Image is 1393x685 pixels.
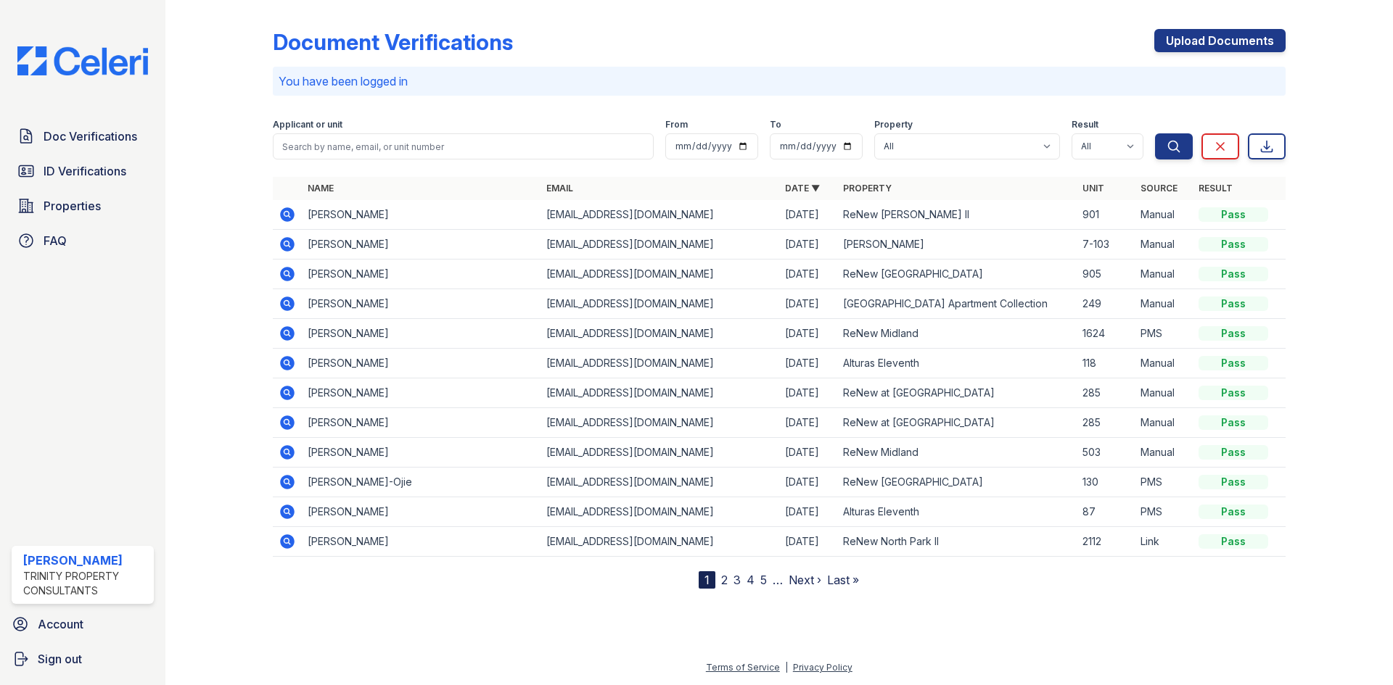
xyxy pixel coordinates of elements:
[44,232,67,249] span: FAQ
[1135,408,1193,438] td: Manual
[1072,119,1098,130] label: Result
[1077,230,1135,260] td: 7-103
[785,662,788,673] div: |
[38,650,82,668] span: Sign out
[779,527,837,557] td: [DATE]
[44,128,137,145] span: Doc Verifications
[837,200,1076,230] td: ReNew [PERSON_NAME] II
[541,378,779,408] td: [EMAIL_ADDRESS][DOMAIN_NAME]
[837,260,1076,289] td: ReNew [GEOGRAPHIC_DATA]
[1135,349,1193,378] td: Manual
[308,183,334,194] a: Name
[837,527,1076,557] td: ReNew North Park II
[1135,200,1193,230] td: Manual
[837,438,1076,468] td: ReNew Midland
[541,349,779,378] td: [EMAIL_ADDRESS][DOMAIN_NAME]
[1082,183,1104,194] a: Unit
[773,571,783,589] span: …
[837,497,1076,527] td: Alturas Eleventh
[302,349,541,378] td: [PERSON_NAME]
[6,46,160,75] img: CE_Logo_Blue-a8612792a0a2168367f1c8372b55b34899dd931a85d93a1a3d3e32e68fde9ad4.png
[302,230,541,260] td: [PERSON_NAME]
[734,573,741,587] a: 3
[1077,319,1135,349] td: 1624
[541,230,779,260] td: [EMAIL_ADDRESS][DOMAIN_NAME]
[44,162,126,180] span: ID Verifications
[1199,356,1268,370] div: Pass
[302,468,541,497] td: [PERSON_NAME]-Ojie
[1199,445,1268,460] div: Pass
[1199,386,1268,400] div: Pass
[837,378,1076,408] td: ReNew at [GEOGRAPHIC_DATA]
[779,349,837,378] td: [DATE]
[1199,415,1268,430] div: Pass
[6,644,160,673] a: Sign out
[837,408,1076,438] td: ReNew at [GEOGRAPHIC_DATA]
[837,230,1076,260] td: [PERSON_NAME]
[12,157,154,186] a: ID Verifications
[1077,200,1135,230] td: 901
[747,573,755,587] a: 4
[273,119,342,130] label: Applicant or unit
[541,260,779,289] td: [EMAIL_ADDRESS][DOMAIN_NAME]
[665,119,688,130] label: From
[779,319,837,349] td: [DATE]
[541,497,779,527] td: [EMAIL_ADDRESS][DOMAIN_NAME]
[793,662,852,673] a: Privacy Policy
[1135,438,1193,468] td: Manual
[1135,319,1193,349] td: PMS
[541,200,779,230] td: [EMAIL_ADDRESS][DOMAIN_NAME]
[541,408,779,438] td: [EMAIL_ADDRESS][DOMAIN_NAME]
[541,289,779,319] td: [EMAIL_ADDRESS][DOMAIN_NAME]
[1135,468,1193,497] td: PMS
[843,183,892,194] a: Property
[779,468,837,497] td: [DATE]
[273,29,513,55] div: Document Verifications
[302,438,541,468] td: [PERSON_NAME]
[23,569,148,598] div: Trinity Property Consultants
[1199,326,1268,341] div: Pass
[1077,378,1135,408] td: 285
[874,119,913,130] label: Property
[1135,378,1193,408] td: Manual
[1077,438,1135,468] td: 503
[302,260,541,289] td: [PERSON_NAME]
[1199,267,1268,281] div: Pass
[760,573,767,587] a: 5
[837,468,1076,497] td: ReNew [GEOGRAPHIC_DATA]
[1135,497,1193,527] td: PMS
[706,662,780,673] a: Terms of Service
[1135,260,1193,289] td: Manual
[541,319,779,349] td: [EMAIL_ADDRESS][DOMAIN_NAME]
[827,573,859,587] a: Last »
[699,571,715,589] div: 1
[785,183,820,194] a: Date ▼
[779,408,837,438] td: [DATE]
[302,289,541,319] td: [PERSON_NAME]
[1077,468,1135,497] td: 130
[1141,183,1178,194] a: Source
[779,438,837,468] td: [DATE]
[541,527,779,557] td: [EMAIL_ADDRESS][DOMAIN_NAME]
[1135,289,1193,319] td: Manual
[302,200,541,230] td: [PERSON_NAME]
[44,197,101,215] span: Properties
[1077,349,1135,378] td: 118
[302,408,541,438] td: [PERSON_NAME]
[279,72,1280,90] p: You have been logged in
[23,552,148,569] div: [PERSON_NAME]
[779,497,837,527] td: [DATE]
[721,573,728,587] a: 2
[1199,534,1268,549] div: Pass
[779,289,837,319] td: [DATE]
[1077,260,1135,289] td: 905
[1077,289,1135,319] td: 249
[1199,183,1233,194] a: Result
[770,119,781,130] label: To
[12,226,154,255] a: FAQ
[302,527,541,557] td: [PERSON_NAME]
[779,230,837,260] td: [DATE]
[779,260,837,289] td: [DATE]
[6,610,160,639] a: Account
